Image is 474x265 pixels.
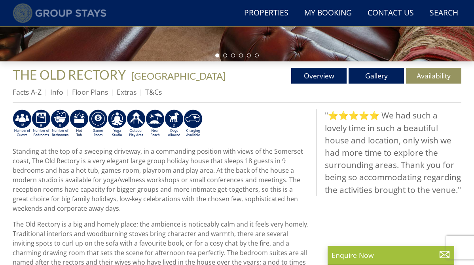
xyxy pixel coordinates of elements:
[50,87,63,97] a: Info
[13,67,126,82] span: THE OLD RECTORY
[427,4,461,22] a: Search
[349,68,404,84] a: Gallery
[406,68,461,84] a: Availability
[51,109,70,138] img: AD_4nXeaH8LQVKeQ8SA5JgjSjrs2k3TxxALjhnyrGxxf6sBYFLMUnGARF7yOPKmcCG3y2uvhpnR0z_47dEUtdSs99odqKh5IX...
[128,70,226,82] span: -
[72,87,108,97] a: Floor Plans
[332,250,450,260] p: Enquire Now
[70,109,89,138] img: AD_4nXcpX5uDwed6-YChlrI2BYOgXwgg3aqYHOhRm0XfZB-YtQW2NrmeCr45vGAfVKUq4uWnc59ZmEsEzoF5o39EWARlT1ewO...
[108,109,127,138] img: AD_4nXcRV6P30fiR8iraYFozW6le9Vk86fgJjC-9F-1XNA85-Uc4EHnrgk24MqOhLr5sK5I_EAKMwzcAZyN0iVKWc3J2Svvhk...
[184,109,203,138] img: AD_4nXcnT2OPG21WxYUhsl9q61n1KejP7Pk9ESVM9x9VetD-X_UXXoxAKaMRZGYNcSGiAsmGyKm0QlThER1osyFXNLmuYOVBV...
[145,87,162,97] a: T&Cs
[127,109,146,138] img: AD_4nXfjdDqPkGBf7Vpi6H87bmAUe5GYCbodrAbU4sf37YN55BCjSXGx5ZgBV7Vb9EJZsXiNVuyAiuJUB3WVt-w9eJ0vaBcHg...
[131,70,226,82] a: [GEOGRAPHIC_DATA]
[117,87,137,97] a: Extras
[13,67,128,82] a: THE OLD RECTORY
[13,3,106,23] img: Group Stays
[13,147,310,213] p: Standing at the top of a sweeping driveway, in a commanding position with views of the Somerset c...
[13,87,42,97] a: Facts A-Z
[165,109,184,138] img: AD_4nXe7_8LrJK20fD9VNWAdfykBvHkWcczWBt5QOadXbvIwJqtaRaRf-iI0SeDpMmH1MdC9T1Vy22FMXzzjMAvSuTB5cJ7z5...
[364,4,417,22] a: Contact Us
[291,68,347,84] a: Overview
[241,4,292,22] a: Properties
[301,4,355,22] a: My Booking
[13,109,32,138] img: AD_4nXeYoMcgKnrzUNUTlDLqJOj9Yv7RU0E1ykQhx4XGvILJMoWH8oNE8gqm2YzowIOduh3FQAM8K_tQMiSsH1u8B_u580_vG...
[146,109,165,138] img: AD_4nXe7lJTbYb9d3pOukuYsm3GQOjQ0HANv8W51pVFfFFAC8dZrqJkVAnU455fekK_DxJuzpgZXdFqYqXRzTpVfWE95bX3Bz...
[32,109,51,138] img: AD_4nXdLde3ZZ2q3Uy5ie5nrW53LbXubelhvf7-ZgcT-tq9UJsfB7O__-EXBdC7Mm9KjXjtLBsB2k1buDtXwiHXdJx50VHqvw...
[89,109,108,138] img: AD_4nXdrZMsjcYNLGsKuA84hRzvIbesVCpXJ0qqnwZoX5ch9Zjv73tWe4fnFRs2gJ9dSiUubhZXckSJX_mqrZBmYExREIfryF...
[316,109,461,196] blockquote: "⭐⭐⭐⭐⭐ We had such a lovely time in such a beautiful house and location, only wish we had more ti...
